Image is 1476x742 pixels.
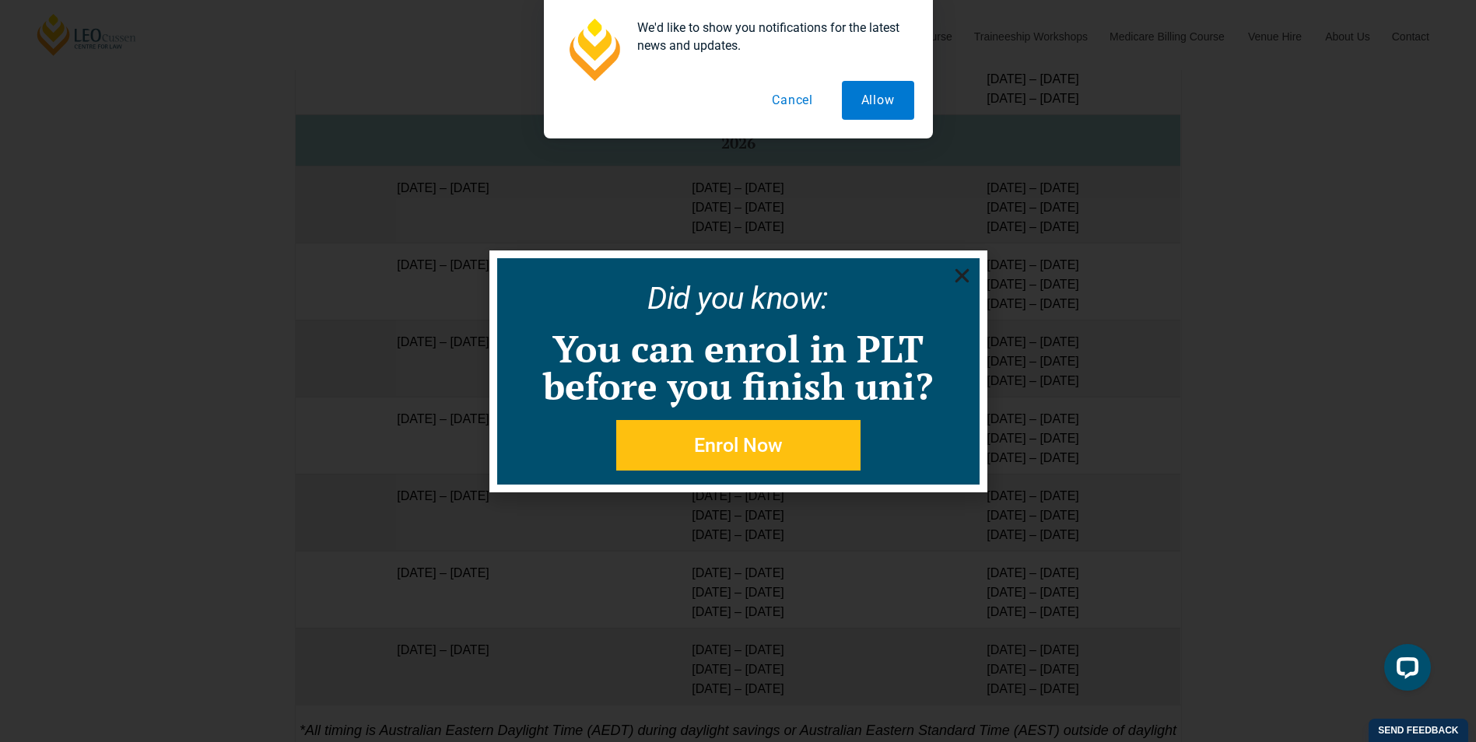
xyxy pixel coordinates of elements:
a: Enrol Now [616,420,861,471]
iframe: LiveChat chat widget [1372,638,1437,703]
img: notification icon [563,19,625,81]
button: Allow [842,81,914,120]
a: Close [952,266,972,285]
a: Did you know: [647,280,829,317]
span: Enrol Now [694,436,783,455]
a: You can enrol in PLT before you finish uni? [543,324,933,411]
button: Cancel [752,81,833,120]
div: We'd like to show you notifications for the latest news and updates. [625,19,914,54]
